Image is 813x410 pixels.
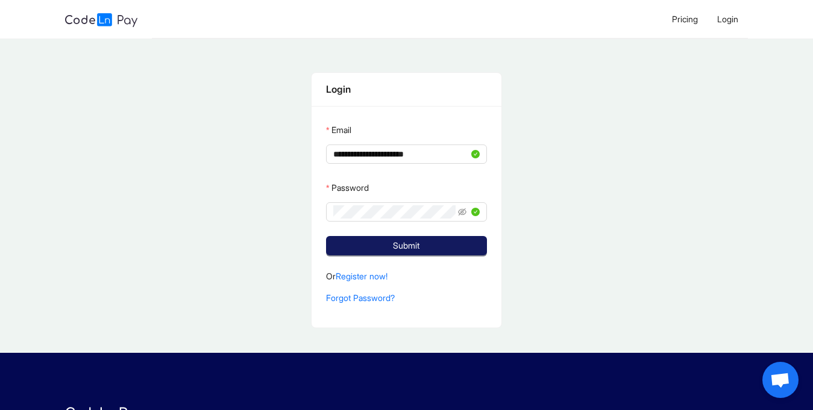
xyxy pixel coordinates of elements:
[717,14,738,24] span: Login
[393,239,419,252] span: Submit
[336,271,388,281] a: Register now!
[333,205,456,219] input: Password
[672,14,698,24] span: Pricing
[326,82,487,97] div: Login
[326,236,487,255] button: Submit
[762,362,799,398] div: Open chat
[333,148,469,161] input: Email
[65,13,137,27] img: logo
[326,120,351,140] label: Email
[326,178,369,197] label: Password
[326,270,487,283] p: Or
[458,208,466,216] span: eye-invisible
[326,293,395,303] a: Forgot Password?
